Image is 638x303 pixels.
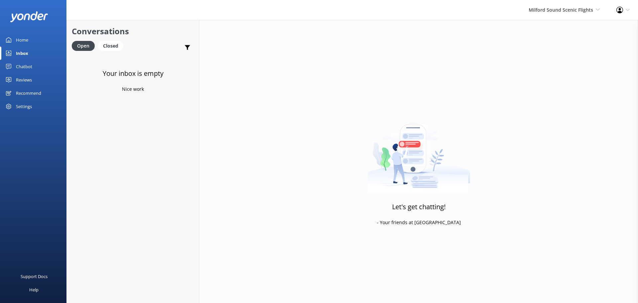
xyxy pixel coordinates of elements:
[72,42,98,49] a: Open
[16,47,28,60] div: Inbox
[529,7,593,13] span: Milford Sound Scenic Flights
[98,42,127,49] a: Closed
[16,100,32,113] div: Settings
[122,85,144,93] p: Nice work
[98,41,123,51] div: Closed
[16,33,28,47] div: Home
[29,283,39,296] div: Help
[377,219,461,226] p: - Your friends at [GEOGRAPHIC_DATA]
[72,41,95,51] div: Open
[103,68,163,79] h3: Your inbox is empty
[10,11,48,22] img: yonder-white-logo.png
[21,270,48,283] div: Support Docs
[368,110,470,193] img: artwork of a man stealing a conversation from at giant smartphone
[16,73,32,86] div: Reviews
[16,86,41,100] div: Recommend
[16,60,32,73] div: Chatbot
[392,202,446,212] h3: Let's get chatting!
[72,25,194,38] h2: Conversations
